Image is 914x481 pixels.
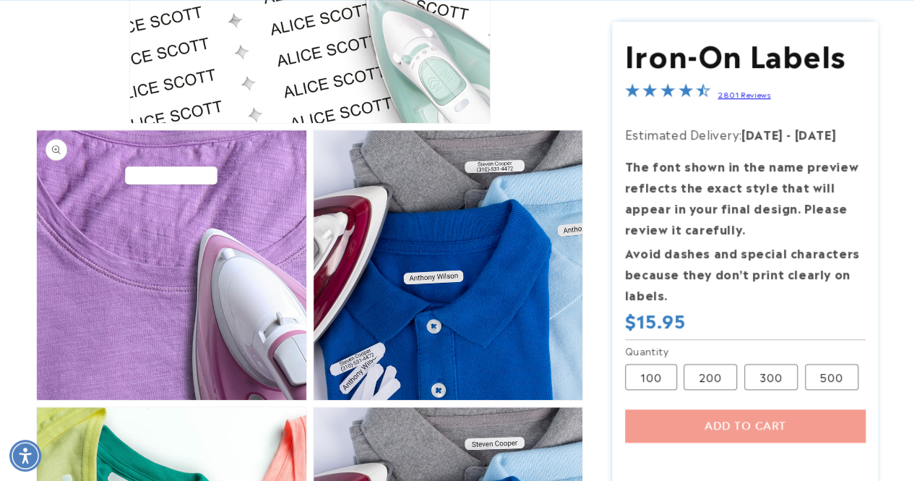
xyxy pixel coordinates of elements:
[717,89,770,99] a: 2801 Reviews
[786,125,791,142] strong: -
[625,344,670,358] legend: Quantity
[805,364,858,390] label: 500
[625,85,710,102] span: 4.5-star overall rating
[625,35,866,72] h1: Iron-On Labels
[625,157,858,237] strong: The font shown in the name preview reflects the exact style that will appear in your final design...
[741,125,783,142] strong: [DATE]
[684,364,737,390] label: 200
[611,413,900,467] iframe: Gorgias Floating Chat
[625,364,677,390] label: 100
[795,125,837,142] strong: [DATE]
[625,244,860,303] strong: Avoid dashes and special characters because they don’t print clearly on labels.
[744,364,798,390] label: 300
[625,309,686,331] span: $15.95
[625,124,866,145] p: Estimated Delivery:
[9,440,41,472] div: Accessibility Menu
